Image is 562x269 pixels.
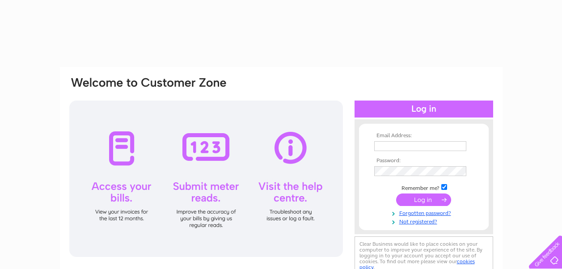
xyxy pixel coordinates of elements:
[372,158,476,164] th: Password:
[396,193,451,206] input: Submit
[372,183,476,192] td: Remember me?
[374,208,476,217] a: Forgotten password?
[372,133,476,139] th: Email Address:
[374,217,476,225] a: Not registered?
